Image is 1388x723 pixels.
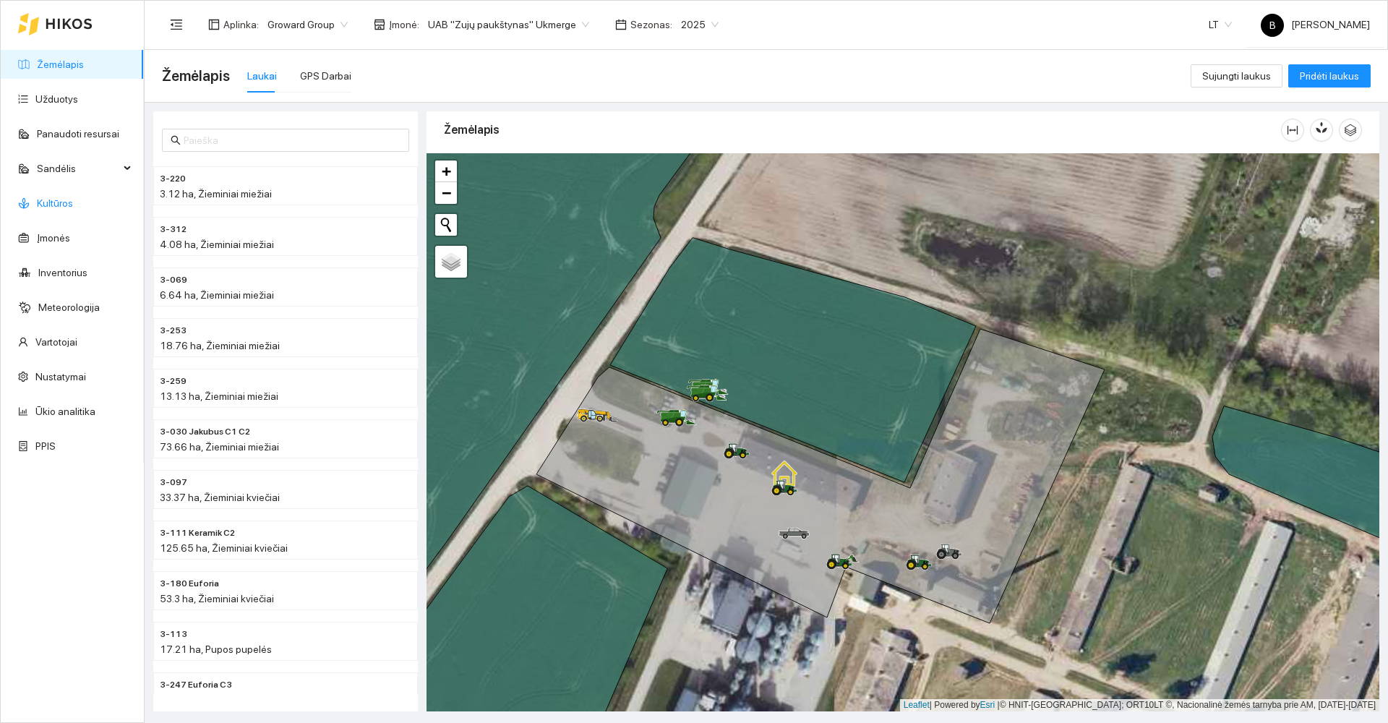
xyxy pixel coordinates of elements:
[160,375,187,388] span: 3-259
[35,93,78,105] a: Užduotys
[247,68,277,84] div: Laukai
[160,678,232,692] span: 3-247 Euforia C3
[630,17,672,33] span: Sezonas :
[1300,68,1359,84] span: Pridėti laukus
[681,14,719,35] span: 2025
[160,239,274,250] span: 4.08 ha, Žieminiai miežiai
[428,14,589,35] span: UAB "Zujų paukštynas" Ukmerge
[998,700,1000,710] span: |
[444,109,1281,150] div: Žemėlapis
[160,172,186,186] span: 3-220
[160,273,187,287] span: 3-069
[160,577,219,591] span: 3-180 Euforia
[389,17,419,33] span: Įmonė :
[184,132,400,148] input: Paieška
[37,128,119,140] a: Panaudoti resursai
[160,188,272,200] span: 3.12 ha, Žieminiai miežiai
[1261,19,1370,30] span: [PERSON_NAME]
[160,643,272,655] span: 17.21 ha, Pupos pupelės
[1209,14,1232,35] span: LT
[37,59,84,70] a: Žemėlapis
[160,593,274,604] span: 53.3 ha, Žieminiai kviečiai
[35,440,56,452] a: PPIS
[160,526,235,540] span: 3-111 Keramik C2
[374,19,385,30] span: shop
[160,542,288,554] span: 125.65 ha, Žieminiai kviečiai
[171,135,181,145] span: search
[980,700,995,710] a: Esri
[37,197,73,209] a: Kultūros
[1281,119,1304,142] button: column-width
[1269,14,1276,37] span: B
[160,476,187,489] span: 3-097
[1191,70,1282,82] a: Sujungti laukus
[435,214,457,236] button: Initiate a new search
[1282,124,1303,136] span: column-width
[160,324,187,338] span: 3-253
[442,162,451,180] span: +
[1191,64,1282,87] button: Sujungti laukus
[223,17,259,33] span: Aplinka :
[435,182,457,204] a: Zoom out
[1288,70,1371,82] a: Pridėti laukus
[37,232,70,244] a: Įmonės
[435,246,467,278] a: Layers
[160,425,250,439] span: 3-030 Jakubus C1 C2
[208,19,220,30] span: layout
[442,184,451,202] span: −
[160,492,280,503] span: 33.37 ha, Žieminiai kviečiai
[300,68,351,84] div: GPS Darbai
[35,336,77,348] a: Vartotojai
[267,14,348,35] span: Groward Group
[35,406,95,417] a: Ūkio analitika
[160,628,187,641] span: 3-113
[1288,64,1371,87] button: Pridėti laukus
[170,18,183,31] span: menu-fold
[160,340,280,351] span: 18.76 ha, Žieminiai miežiai
[35,371,86,382] a: Nustatymai
[615,19,627,30] span: calendar
[160,441,279,453] span: 73.66 ha, Žieminiai miežiai
[904,700,930,710] a: Leaflet
[38,267,87,278] a: Inventorius
[435,161,457,182] a: Zoom in
[162,10,191,39] button: menu-fold
[38,301,100,313] a: Meteorologija
[162,64,230,87] span: Žemėlapis
[37,154,119,183] span: Sandėlis
[160,390,278,402] span: 13.13 ha, Žieminiai miežiai
[1202,68,1271,84] span: Sujungti laukus
[160,289,274,301] span: 6.64 ha, Žieminiai miežiai
[900,699,1379,711] div: | Powered by © HNIT-[GEOGRAPHIC_DATA]; ORT10LT ©, Nacionalinė žemės tarnyba prie AM, [DATE]-[DATE]
[160,223,187,236] span: 3-312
